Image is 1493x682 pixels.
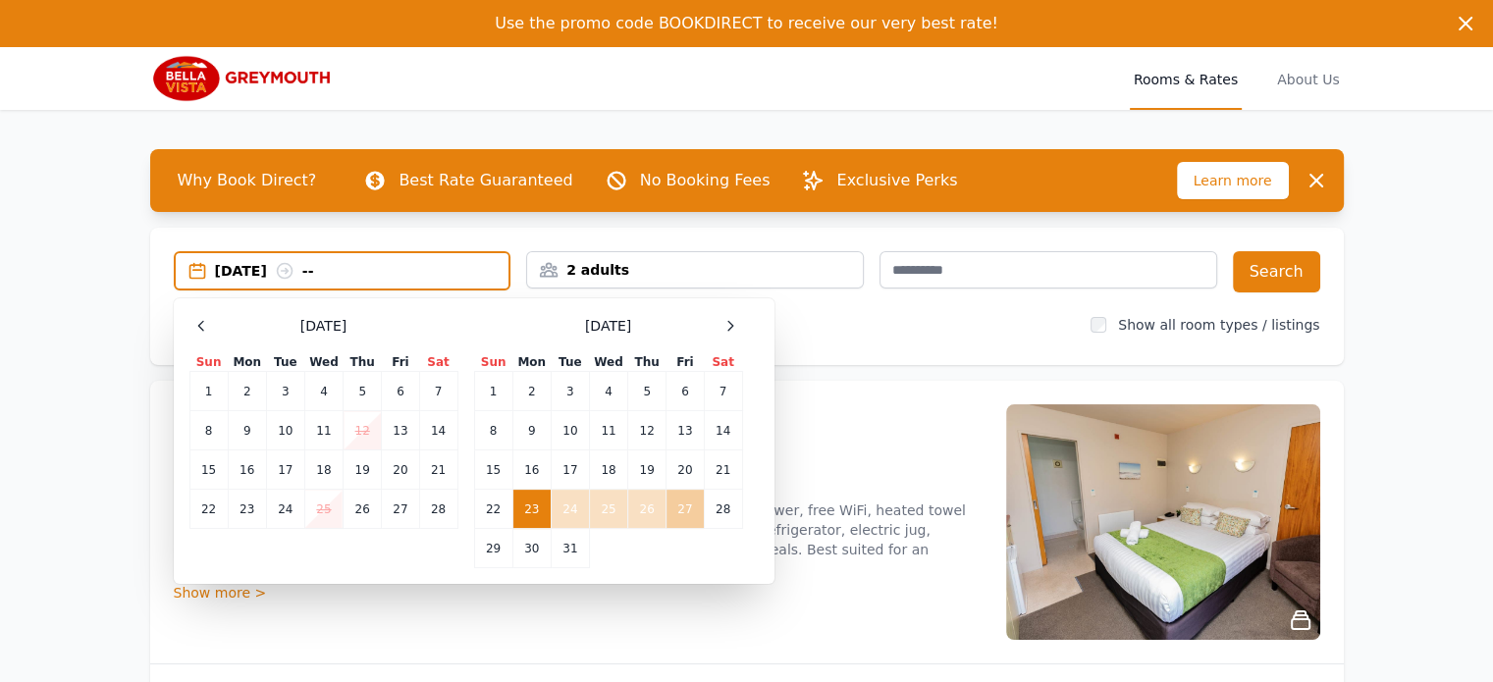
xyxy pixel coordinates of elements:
td: 14 [704,411,742,450]
td: 7 [704,372,742,411]
td: 22 [189,490,228,529]
div: Show more > [174,583,983,603]
td: 22 [474,490,512,529]
th: Mon [228,353,266,372]
td: 23 [228,490,266,529]
td: 6 [667,372,704,411]
label: Show all room types / listings [1118,317,1319,333]
td: 10 [266,411,304,450]
td: 16 [228,450,266,490]
th: Wed [589,353,627,372]
th: Thu [344,353,382,372]
div: [DATE] -- [215,261,509,281]
td: 24 [551,490,589,529]
td: 18 [589,450,627,490]
td: 11 [304,411,343,450]
td: 6 [382,372,419,411]
td: 26 [344,490,382,529]
td: 26 [628,490,667,529]
td: 29 [474,529,512,568]
td: 11 [589,411,627,450]
td: 10 [551,411,589,450]
span: Why Book Direct? [162,161,333,200]
a: About Us [1273,47,1343,110]
td: 3 [551,372,589,411]
td: 19 [344,450,382,490]
th: Tue [551,353,589,372]
td: 8 [474,411,512,450]
td: 1 [474,372,512,411]
td: 28 [704,490,742,529]
td: 12 [344,411,382,450]
td: 15 [189,450,228,490]
span: Use the promo code BOOKDIRECT to receive our very best rate! [495,14,998,32]
td: 20 [382,450,419,490]
td: 21 [419,450,457,490]
td: 31 [551,529,589,568]
td: 25 [589,490,627,529]
td: 17 [551,450,589,490]
th: Thu [628,353,667,372]
span: [DATE] [585,316,631,336]
th: Mon [512,353,551,372]
td: 3 [266,372,304,411]
td: 9 [228,411,266,450]
td: 5 [628,372,667,411]
td: 8 [189,411,228,450]
div: 2 adults [527,260,863,280]
td: 2 [228,372,266,411]
td: 13 [382,411,419,450]
th: Wed [304,353,343,372]
td: 24 [266,490,304,529]
p: Exclusive Perks [836,169,957,192]
td: 27 [667,490,704,529]
td: 27 [382,490,419,529]
th: Fri [382,353,419,372]
th: Sat [419,353,457,372]
td: 5 [344,372,382,411]
td: 9 [512,411,551,450]
td: 4 [304,372,343,411]
td: 16 [512,450,551,490]
a: Rooms & Rates [1130,47,1242,110]
td: 7 [419,372,457,411]
td: 12 [628,411,667,450]
td: 13 [667,411,704,450]
th: Tue [266,353,304,372]
td: 21 [704,450,742,490]
p: No Booking Fees [640,169,771,192]
td: 4 [589,372,627,411]
td: 1 [189,372,228,411]
p: Best Rate Guaranteed [399,169,572,192]
td: 2 [512,372,551,411]
td: 25 [304,490,343,529]
td: 28 [419,490,457,529]
button: Search [1233,251,1320,292]
th: Sat [704,353,742,372]
td: 20 [667,450,704,490]
span: Learn more [1177,162,1289,199]
td: 18 [304,450,343,490]
td: 19 [628,450,667,490]
img: Bella Vista Greymouth [150,55,339,102]
td: 17 [266,450,304,490]
td: 14 [419,411,457,450]
th: Fri [667,353,704,372]
th: Sun [474,353,512,372]
td: 30 [512,529,551,568]
span: [DATE] [300,316,347,336]
td: 15 [474,450,512,490]
td: 23 [512,490,551,529]
th: Sun [189,353,228,372]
